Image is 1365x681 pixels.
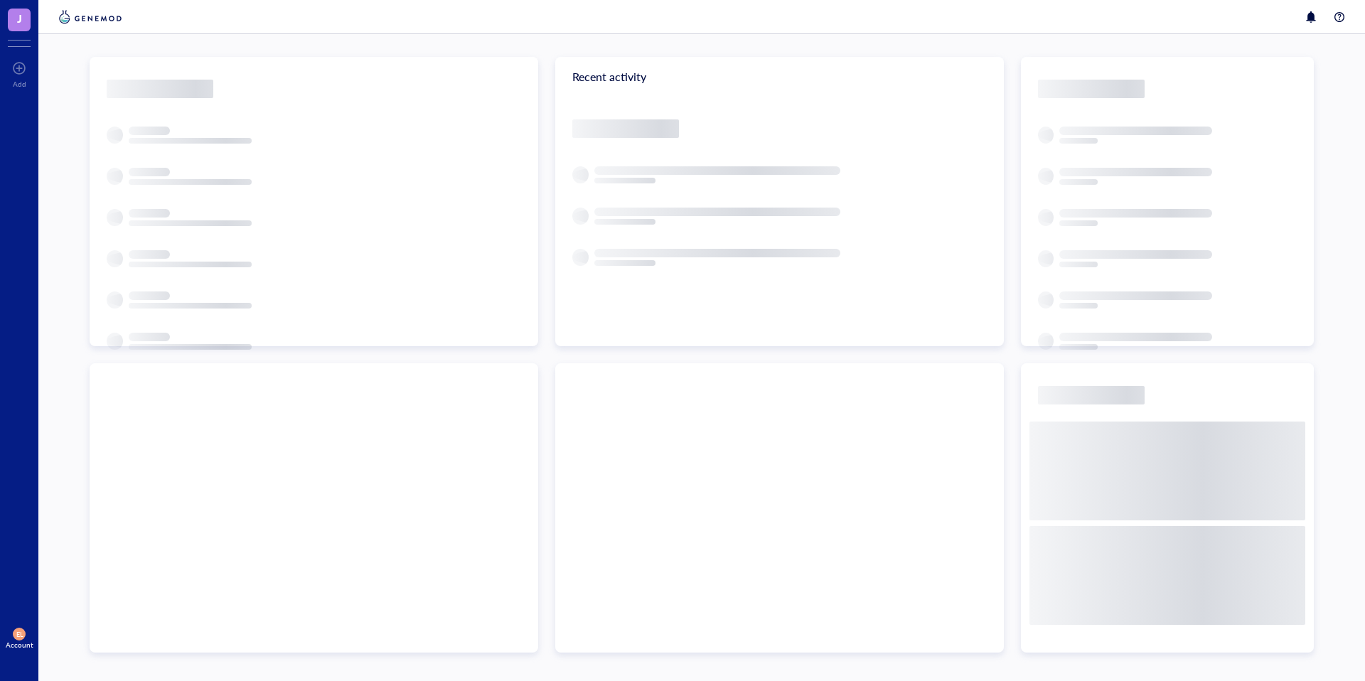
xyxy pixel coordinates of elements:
[6,640,33,649] div: Account
[13,80,26,88] div: Add
[16,631,23,638] span: EL
[555,57,1004,97] div: Recent activity
[17,9,22,27] span: J
[55,9,125,26] img: genemod-logo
